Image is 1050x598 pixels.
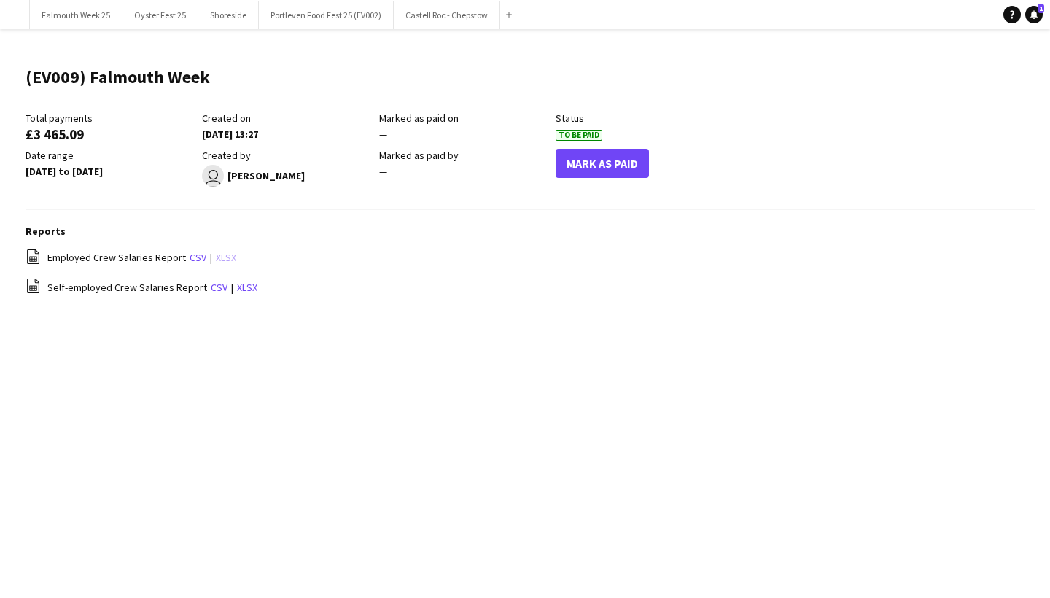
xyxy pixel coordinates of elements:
[556,149,649,178] button: Mark As Paid
[26,112,195,125] div: Total payments
[26,165,195,178] div: [DATE] to [DATE]
[26,249,1035,267] div: |
[30,1,122,29] button: Falmouth Week 25
[202,112,371,125] div: Created on
[190,251,206,264] a: csv
[379,112,548,125] div: Marked as paid on
[26,149,195,162] div: Date range
[379,149,548,162] div: Marked as paid by
[1038,4,1044,13] span: 1
[202,149,371,162] div: Created by
[216,251,236,264] a: xlsx
[202,165,371,187] div: [PERSON_NAME]
[198,1,259,29] button: Shoreside
[379,165,387,178] span: —
[26,128,195,141] div: £3 465.09
[47,281,207,294] span: Self-employed Crew Salaries Report
[379,128,387,141] span: —
[211,281,227,294] a: csv
[26,66,210,88] h1: (EV009) Falmouth Week
[26,225,1035,238] h3: Reports
[1025,6,1043,23] a: 1
[122,1,198,29] button: Oyster Fest 25
[237,281,257,294] a: xlsx
[259,1,394,29] button: Portleven Food Fest 25 (EV002)
[556,130,602,141] span: To Be Paid
[394,1,500,29] button: Castell Roc - Chepstow
[26,278,1035,296] div: |
[202,128,371,141] div: [DATE] 13:27
[556,112,725,125] div: Status
[47,251,186,264] span: Employed Crew Salaries Report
